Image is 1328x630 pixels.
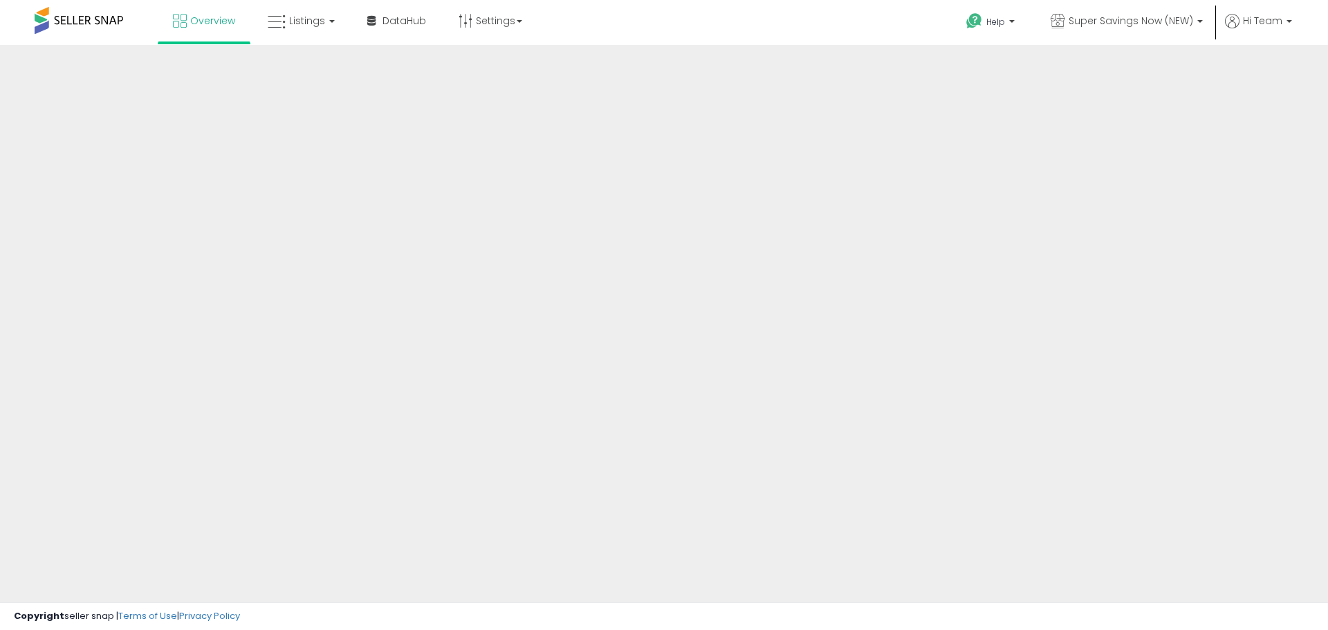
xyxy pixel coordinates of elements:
[190,14,235,28] span: Overview
[986,16,1005,28] span: Help
[955,2,1029,45] a: Help
[14,610,240,623] div: seller snap | |
[966,12,983,30] i: Get Help
[382,14,426,28] span: DataHub
[118,609,177,622] a: Terms of Use
[179,609,240,622] a: Privacy Policy
[1069,14,1193,28] span: Super Savings Now (NEW)
[289,14,325,28] span: Listings
[14,609,64,622] strong: Copyright
[1225,14,1292,45] a: Hi Team
[1243,14,1282,28] span: Hi Team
